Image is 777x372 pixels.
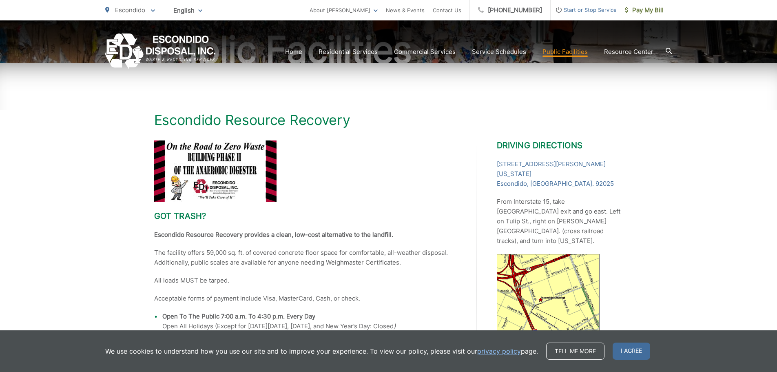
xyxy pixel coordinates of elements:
p: The facility offers 59,000 sq. ft. of covered concrete floor space for comfortable, all-weather d... [154,248,456,267]
strong: Escondido Resource Recovery provides a clean, low-cost alternative to the landfill. [154,231,393,238]
h1: Escondido Resource Recovery [154,112,623,128]
strong: Open To The Public 7:00 a.m. To 4:30 p.m. Every Day [162,312,315,320]
li: Open All Holidays (Except for [DATE][DATE], [DATE], and New Year’s Day: Closed [162,312,456,331]
span: Pay My Bill [625,5,664,15]
a: Resource Center [604,47,653,57]
a: Contact Us [433,5,461,15]
a: About [PERSON_NAME] [310,5,378,15]
a: Residential Services [319,47,378,57]
img: image [497,254,600,348]
p: We use cookies to understand how you use our site and to improve your experience. To view our pol... [105,346,538,356]
a: Service Schedules [472,47,526,57]
p: From Interstate 15, take [GEOGRAPHIC_DATA] exit and go east. Left on Tulip St., right on [PERSON_... [497,197,623,246]
a: News & Events [386,5,425,15]
a: Public Facilities [542,47,588,57]
a: Tell me more [546,343,604,360]
span: I agree [613,343,650,360]
p: All loads MUST be tarped. [154,276,456,285]
a: privacy policy [477,346,521,356]
a: Home [285,47,302,57]
p: Acceptable forms of payment include Visa, MasterCard, Cash, or check. [154,294,456,303]
a: Commercial Services [394,47,456,57]
span: English [167,3,208,18]
h2: Driving Directions [497,140,623,150]
h2: Got trash? [154,211,456,221]
a: EDCD logo. Return to the homepage. [105,33,216,70]
a: [STREET_ADDRESS][PERSON_NAME][US_STATE]Escondido, [GEOGRAPHIC_DATA]. 92025 [497,159,623,189]
span: Escondido [115,6,145,14]
em: ) [394,322,396,330]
